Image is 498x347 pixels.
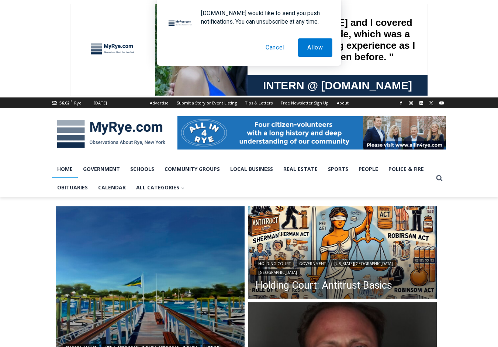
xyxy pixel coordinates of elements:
nav: Primary Navigation [52,160,433,197]
a: Linkedin [417,99,426,107]
a: About [333,97,353,108]
a: Holding Court: Antitrust Basics [256,280,430,291]
a: Instagram [407,99,415,107]
button: Allow [298,38,332,57]
button: Child menu of All Categories [131,178,190,197]
img: Holding Court Anti Trust Basics Illustration DALLE 2025-10-14 [248,206,437,301]
a: Obituaries [52,178,93,197]
img: All in for Rye [177,116,446,150]
a: Schools [125,160,159,178]
a: YouTube [437,99,446,107]
span: 56.62 [59,100,69,106]
button: View Search Form [433,172,446,185]
a: Calendar [93,178,131,197]
a: Read More Holding Court: Antitrust Basics [248,206,437,301]
a: Holding Court [256,260,293,267]
a: Police & Fire [383,160,429,178]
div: Rye [74,100,82,106]
a: Home [52,160,78,178]
a: [GEOGRAPHIC_DATA] [256,269,300,276]
a: Sports [323,160,353,178]
img: MyRye.com [52,115,170,153]
a: Submit a Story or Event Listing [173,97,241,108]
div: [DOMAIN_NAME] would like to send you push notifications. You can unsubscribe at any time. [195,9,332,26]
div: | | | [256,258,430,276]
nav: Secondary Navigation [146,97,353,108]
a: Free Newsletter Sign Up [277,97,333,108]
a: Intern @ [DOMAIN_NAME] [177,72,357,92]
div: "[PERSON_NAME] and I covered the [DATE] Parade, which was a really eye opening experience as I ha... [186,0,349,72]
a: Facebook [397,99,405,107]
div: [DATE] [94,100,107,106]
a: Government [297,260,328,267]
img: notification icon [166,9,195,38]
a: Community Groups [159,160,225,178]
a: Tips & Letters [241,97,277,108]
button: Cancel [256,38,294,57]
a: [US_STATE][GEOGRAPHIC_DATA] [332,260,395,267]
span: Intern @ [DOMAIN_NAME] [193,73,342,90]
a: Real Estate [278,160,323,178]
a: X [427,99,436,107]
a: People [353,160,383,178]
a: Local Business [225,160,278,178]
span: F [70,99,72,103]
a: Government [78,160,125,178]
a: Advertise [146,97,173,108]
